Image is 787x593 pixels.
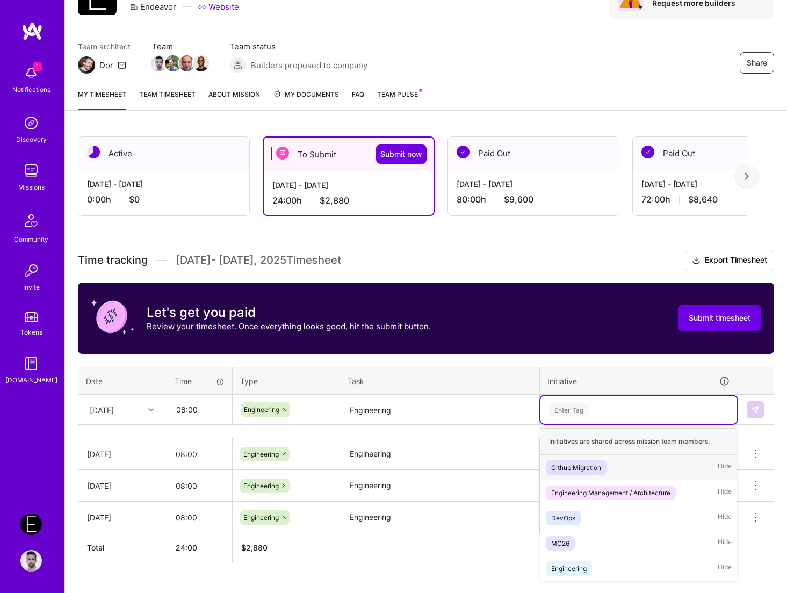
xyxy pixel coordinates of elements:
[377,89,421,110] a: Team Pulse
[12,84,50,95] div: Notifications
[166,54,180,73] a: Team Member Avatar
[740,52,774,74] button: Share
[549,401,589,418] div: Enter Tag
[78,533,167,562] th: Total
[78,367,167,395] th: Date
[718,536,732,551] span: Hide
[179,55,195,71] img: Team Member Avatar
[233,367,340,395] th: Type
[20,160,42,182] img: teamwork
[272,195,425,206] div: 24:00 h
[457,146,470,158] img: Paid Out
[551,563,587,574] div: Engineering
[91,295,134,338] img: coin
[20,353,42,374] img: guide book
[151,55,167,71] img: Team Member Avatar
[167,472,232,500] input: HH:MM
[718,460,732,475] span: Hide
[341,503,538,532] textarea: Engineering
[20,550,42,572] img: User Avatar
[180,54,194,73] a: Team Member Avatar
[208,89,260,110] a: About Mission
[78,56,95,74] img: Team Architect
[90,404,114,415] div: [DATE]
[243,514,279,522] span: Engineering
[139,89,196,110] a: Team timesheet
[264,138,434,171] div: To Submit
[147,321,431,332] p: Review your timesheet. Once everything looks good, hit the submit button.
[688,194,718,205] span: $8,640
[18,208,44,234] img: Community
[18,514,45,535] a: Endeavor: Olympic Engineering -3338OEG275
[747,57,767,68] span: Share
[320,195,349,206] span: $2,880
[20,260,42,281] img: Invite
[87,480,158,491] div: [DATE]
[504,194,533,205] span: $9,600
[193,55,209,71] img: Team Member Avatar
[129,194,140,205] span: $0
[198,1,239,12] a: Website
[5,374,57,386] div: [DOMAIN_NAME]
[118,61,126,69] i: icon Mail
[23,281,40,293] div: Invite
[718,486,732,500] span: Hide
[129,3,138,11] i: icon CompanyGray
[152,41,208,52] span: Team
[167,533,233,562] th: 24:00
[20,514,42,535] img: Endeavor: Olympic Engineering -3338OEG275
[448,137,619,170] div: Paid Out
[87,512,158,523] div: [DATE]
[692,255,701,266] i: icon Download
[20,62,42,84] img: bell
[147,305,431,321] h3: Let's get you paid
[152,54,166,73] a: Team Member Avatar
[18,550,45,572] a: User Avatar
[340,367,540,395] th: Task
[377,90,418,98] span: Team Pulse
[457,194,610,205] div: 80:00 h
[272,179,425,191] div: [DATE] - [DATE]
[341,439,538,469] textarea: Engineering
[551,462,601,473] div: Github Migration
[78,89,126,110] a: My timesheet
[176,254,341,267] span: [DATE] - [DATE] , 2025 Timesheet
[25,312,38,322] img: tokens
[276,147,289,160] img: To Submit
[167,503,232,532] input: HH:MM
[551,538,569,549] div: MC26
[87,194,241,205] div: 0:00 h
[551,512,575,524] div: DevOps
[685,250,774,271] button: Export Timesheet
[175,375,225,387] div: Time
[21,21,43,41] img: logo
[20,327,42,338] div: Tokens
[718,511,732,525] span: Hide
[678,305,761,331] button: Submit timesheet
[251,60,367,71] span: Builders proposed to company
[229,41,367,52] span: Team status
[99,60,113,71] div: Dor
[148,407,154,413] i: icon Chevron
[229,56,247,74] img: Builders proposed to company
[33,62,42,71] span: 1
[167,440,232,468] input: HH:MM
[18,182,45,193] div: Missions
[168,395,232,424] input: HH:MM
[376,144,427,164] button: Submit now
[380,149,422,160] span: Submit now
[341,471,538,501] textarea: Engineering
[341,396,538,424] textarea: Engineering
[547,375,730,387] div: Initiative
[16,134,47,145] div: Discovery
[689,313,750,323] span: Submit timesheet
[165,55,181,71] img: Team Member Avatar
[718,561,732,576] span: Hide
[87,449,158,460] div: [DATE]
[241,543,268,552] span: $ 2,880
[78,254,148,267] span: Time tracking
[641,146,654,158] img: Paid Out
[20,112,42,134] img: discovery
[243,450,279,458] span: Engineering
[129,1,176,12] div: Endeavor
